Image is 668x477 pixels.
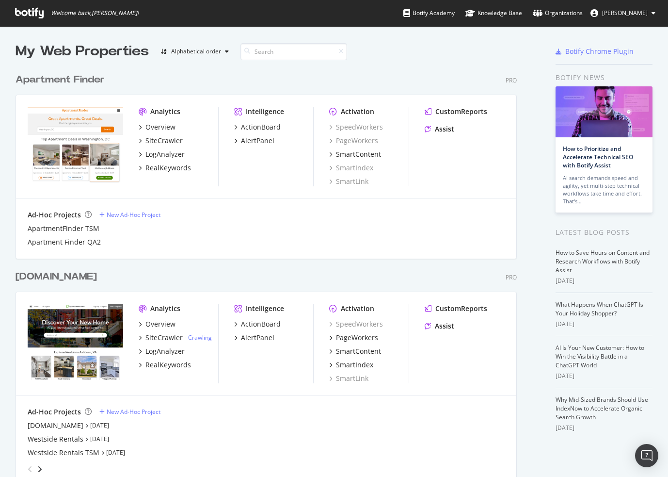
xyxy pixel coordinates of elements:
a: ActionBoard [234,319,281,329]
div: New Ad-Hoc Project [107,408,160,416]
a: [DATE] [90,421,109,429]
a: SpeedWorkers [329,122,383,132]
div: AI search demands speed and agility, yet multi-step technical workflows take time and effort. Tha... [563,174,645,205]
div: Alphabetical order [171,49,221,54]
a: SiteCrawler- Crawling [139,333,212,343]
a: ActionBoard [234,122,281,132]
div: Activation [341,107,374,116]
div: [DATE] [556,424,652,432]
a: SmartLink [329,177,368,186]
div: Ad-Hoc Projects [28,407,81,417]
a: LogAnalyzer [139,149,185,159]
div: Botify news [556,72,652,83]
div: SmartContent [336,149,381,159]
a: SmartIndex [329,163,373,173]
div: [DATE] [556,277,652,285]
div: angle-left [24,461,36,477]
div: Analytics [150,304,180,313]
a: SmartIndex [329,360,373,370]
a: Overview [139,122,175,132]
a: SpeedWorkers [329,319,383,329]
div: SmartContent [336,346,381,356]
div: LogAnalyzer [145,149,185,159]
div: ActionBoard [241,319,281,329]
div: Overview [145,122,175,132]
a: Westside Rentals TSM [28,448,99,458]
a: Assist [425,321,454,331]
a: Why Mid-Sized Brands Should Use IndexNow to Accelerate Organic Search Growth [556,395,648,421]
img: apartmentfinder.com [28,107,123,183]
div: SiteCrawler [145,333,183,343]
div: Activation [341,304,374,313]
div: Knowledge Base [465,8,522,18]
a: Crawling [188,333,212,342]
a: LogAnalyzer [139,346,185,356]
a: SmartLink [329,374,368,383]
div: [DATE] [556,372,652,380]
a: Overview [139,319,175,329]
div: Assist [435,321,454,331]
div: Assist [435,124,454,134]
div: Latest Blog Posts [556,227,652,238]
a: ApartmentFinder TSM [28,224,99,233]
div: PageWorkers [336,333,378,343]
div: Botify Academy [403,8,455,18]
a: Assist [425,124,454,134]
div: [DATE] [556,320,652,329]
a: PageWorkers [329,333,378,343]
a: Botify Chrome Plugin [556,47,634,56]
a: CustomReports [425,107,487,116]
div: [DOMAIN_NAME] [16,270,97,284]
a: SiteCrawler [139,136,183,146]
div: ActionBoard [241,122,281,132]
div: Intelligence [246,107,284,116]
div: AlertPanel [241,136,274,146]
a: Apartment Finder QA2 [28,237,101,247]
a: PageWorkers [329,136,378,146]
a: Westside Rentals [28,434,83,444]
a: [DOMAIN_NAME] [16,270,101,284]
a: What Happens When ChatGPT Is Your Holiday Shopper? [556,300,643,317]
a: Apartment Finder [16,73,109,87]
a: [DATE] [90,435,109,443]
div: Botify Chrome Plugin [565,47,634,56]
div: Analytics [150,107,180,116]
div: SmartIndex [336,360,373,370]
span: Welcome back, [PERSON_NAME] ! [51,9,139,17]
div: RealKeywords [145,360,191,370]
img: apartments.com [28,304,123,380]
a: [DOMAIN_NAME] [28,421,83,430]
a: RealKeywords [139,163,191,173]
a: SmartContent [329,149,381,159]
div: My Web Properties [16,42,149,61]
a: CustomReports [425,304,487,313]
div: Pro [506,273,517,281]
div: - [185,333,212,342]
div: Overview [145,319,175,329]
a: How to Prioritize and Accelerate Technical SEO with Botify Assist [563,145,633,169]
div: angle-right [36,464,43,474]
a: AI Is Your New Customer: How to Win the Visibility Battle in a ChatGPT World [556,344,644,369]
div: CustomReports [435,304,487,313]
div: Organizations [533,8,583,18]
button: Alphabetical order [157,44,233,59]
input: Search [240,43,347,60]
a: AlertPanel [234,136,274,146]
div: Pro [506,76,517,84]
a: New Ad-Hoc Project [99,211,160,219]
div: Intelligence [246,304,284,313]
div: AlertPanel [241,333,274,343]
div: CustomReports [435,107,487,116]
div: RealKeywords [145,163,191,173]
span: Craig Harkins [602,9,648,17]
